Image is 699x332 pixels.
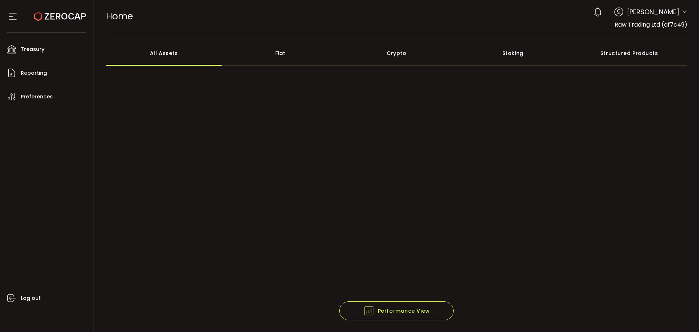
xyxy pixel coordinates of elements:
[21,91,53,102] span: Preferences
[339,40,455,66] div: Crypto
[663,297,699,332] iframe: Chat Widget
[21,68,47,78] span: Reporting
[627,7,679,17] span: [PERSON_NAME]
[363,305,430,316] span: Performance View
[21,293,41,304] span: Log out
[339,301,454,320] button: Performance View
[455,40,571,66] div: Staking
[615,20,687,29] span: Raw Trading Ltd (af7c49)
[21,44,44,55] span: Treasury
[106,10,133,23] span: Home
[222,40,339,66] div: Fiat
[106,40,222,66] div: All Assets
[571,40,688,66] div: Structured Products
